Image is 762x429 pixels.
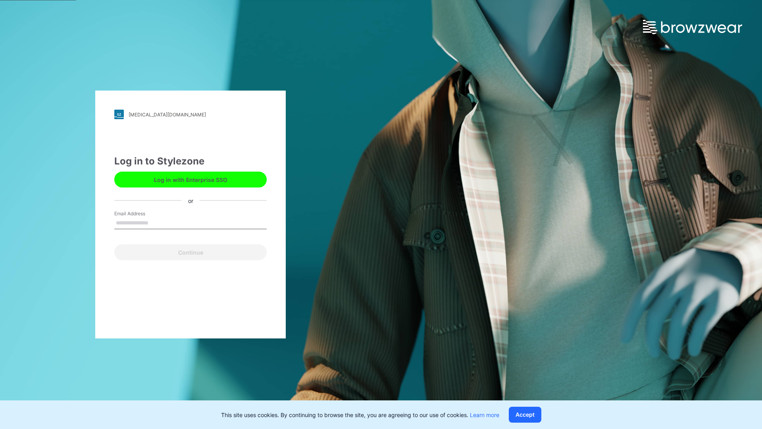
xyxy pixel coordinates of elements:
[643,20,742,34] img: browzwear-logo.e42bd6dac1945053ebaf764b6aa21510.svg
[182,196,200,205] div: or
[129,112,206,118] div: [MEDICAL_DATA][DOMAIN_NAME]
[509,407,541,423] button: Accept
[114,154,267,168] div: Log in to Stylezone
[221,411,499,419] p: This site uses cookies. By continuing to browse the site, you are agreeing to our use of cookies.
[114,210,170,217] label: Email Address
[470,412,499,418] a: Learn more
[114,110,267,119] a: [MEDICAL_DATA][DOMAIN_NAME]
[114,172,267,187] button: Log in with Enterprise SSO
[114,110,124,119] img: stylezone-logo.562084cfcfab977791bfbf7441f1a819.svg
